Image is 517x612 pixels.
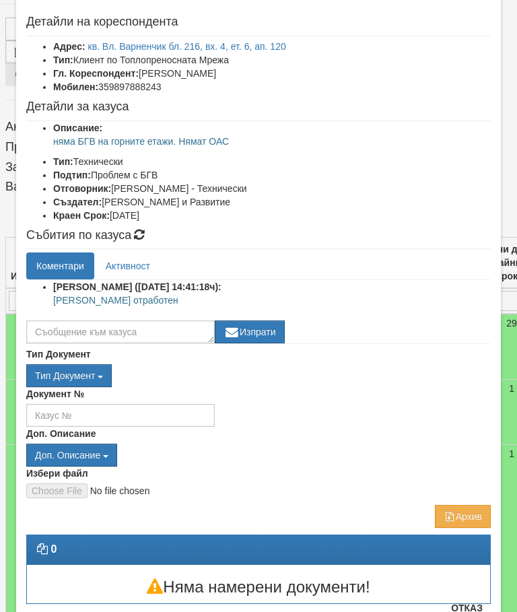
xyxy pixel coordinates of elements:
[53,41,85,52] b: Адрес:
[26,444,491,467] div: Двоен клик, за изчистване на избраната стойност.
[53,170,91,180] b: Подтип:
[26,364,112,387] button: Тип Документ
[53,210,110,221] b: Краен Срок:
[53,281,221,292] strong: [PERSON_NAME] ([DATE] 14:41:18ч):
[53,53,491,67] li: Клиент по Топлопреносната Мрежа
[27,578,490,596] h3: Няма намерени документи!
[53,155,491,168] li: Технически
[53,183,111,194] b: Отговорник:
[26,100,491,114] h4: Детайли за казуса
[53,156,73,167] b: Тип:
[26,15,491,29] h4: Детайли на кореспондента
[26,427,96,440] label: Доп. Описание
[53,81,98,92] b: Мобилен:
[96,252,160,279] a: Активност
[53,135,491,148] p: няма БГВ на горните етажи. Нямат ОАС
[35,450,100,461] span: Доп. Описание
[26,467,88,480] label: Избери файл
[435,505,491,528] button: Архив
[26,444,117,467] button: Доп. Описание
[26,387,84,401] label: Документ №
[26,252,94,279] a: Коментари
[53,168,491,182] li: Проблем с БГВ
[53,68,139,79] b: Гл. Кореспондент:
[53,209,491,222] li: [DATE]
[53,80,491,94] li: 359897888243
[26,347,91,361] label: Тип Документ
[26,364,491,387] div: Двоен клик, за изчистване на избраната стойност.
[53,197,102,207] b: Създател:
[26,404,215,427] input: Казус №
[53,182,491,195] li: [PERSON_NAME] - Технически
[53,294,491,307] p: [PERSON_NAME] отработен
[53,195,491,209] li: [PERSON_NAME] и Развитие
[53,55,73,65] b: Тип:
[88,41,286,52] a: кв. Вл. Варненчик бл. 216, вх. 4, ет. 6, ап. 120
[215,320,285,343] button: Изпрати
[26,229,491,242] h4: Събития по казуса
[53,123,102,133] b: Описание:
[35,370,95,381] span: Тип Документ
[50,543,57,555] strong: 0
[53,67,491,80] li: [PERSON_NAME]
